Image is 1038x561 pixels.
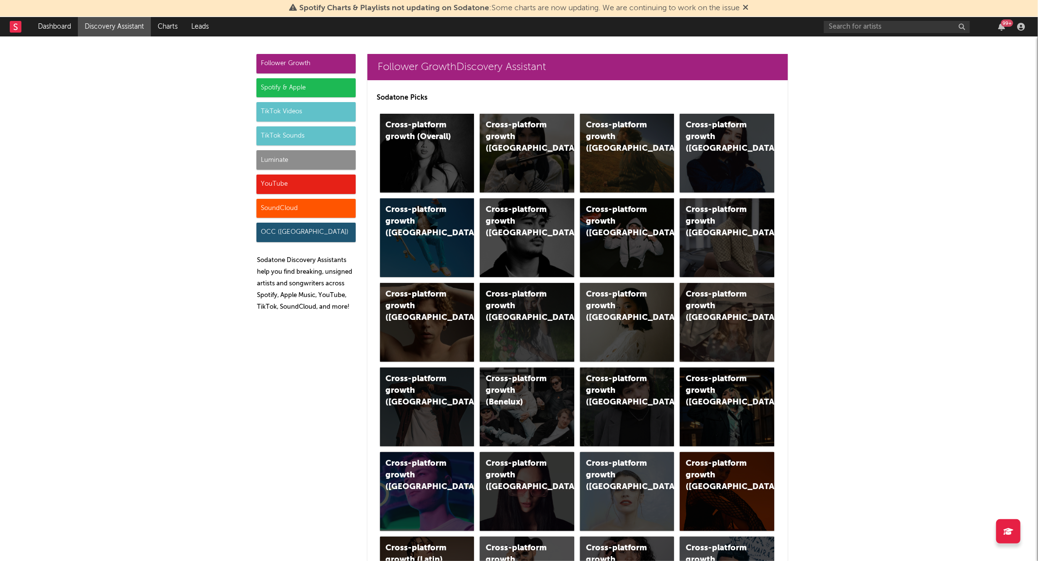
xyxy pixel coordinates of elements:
[480,283,574,362] a: Cross-platform growth ([GEOGRAPHIC_DATA])
[580,198,674,277] a: Cross-platform growth ([GEOGRAPHIC_DATA]/GSA)
[377,92,778,104] p: Sodatone Picks
[743,4,749,12] span: Dismiss
[256,175,356,194] div: YouTube
[380,452,474,531] a: Cross-platform growth ([GEOGRAPHIC_DATA])
[586,289,652,324] div: Cross-platform growth ([GEOGRAPHIC_DATA])
[686,458,752,493] div: Cross-platform growth ([GEOGRAPHIC_DATA])
[386,204,452,239] div: Cross-platform growth ([GEOGRAPHIC_DATA])
[386,373,452,408] div: Cross-platform growth ([GEOGRAPHIC_DATA])
[580,283,674,362] a: Cross-platform growth ([GEOGRAPHIC_DATA])
[686,373,752,408] div: Cross-platform growth ([GEOGRAPHIC_DATA])
[480,114,574,193] a: Cross-platform growth ([GEOGRAPHIC_DATA])
[256,126,356,146] div: TikTok Sounds
[686,204,752,239] div: Cross-platform growth ([GEOGRAPHIC_DATA])
[386,289,452,324] div: Cross-platform growth ([GEOGRAPHIC_DATA])
[480,452,574,531] a: Cross-platform growth ([GEOGRAPHIC_DATA])
[680,368,774,446] a: Cross-platform growth ([GEOGRAPHIC_DATA])
[1001,19,1013,27] div: 99 +
[480,198,574,277] a: Cross-platform growth ([GEOGRAPHIC_DATA])
[78,17,151,36] a: Discovery Assistant
[380,368,474,446] a: Cross-platform growth ([GEOGRAPHIC_DATA])
[300,4,490,12] span: Spotify Charts & Playlists not updating on Sodatone
[386,120,452,143] div: Cross-platform growth (Overall)
[486,373,552,408] div: Cross-platform growth (Benelux)
[256,102,356,122] div: TikTok Videos
[680,452,774,531] a: Cross-platform growth ([GEOGRAPHIC_DATA])
[680,198,774,277] a: Cross-platform growth ([GEOGRAPHIC_DATA])
[486,289,552,324] div: Cross-platform growth ([GEOGRAPHIC_DATA])
[686,120,752,155] div: Cross-platform growth ([GEOGRAPHIC_DATA])
[680,114,774,193] a: Cross-platform growth ([GEOGRAPHIC_DATA])
[480,368,574,446] a: Cross-platform growth (Benelux)
[586,458,652,493] div: Cross-platform growth ([GEOGRAPHIC_DATA])
[256,150,356,170] div: Luminate
[151,17,184,36] a: Charts
[680,283,774,362] a: Cross-platform growth ([GEOGRAPHIC_DATA])
[256,223,356,242] div: OCC ([GEOGRAPHIC_DATA])
[586,204,652,239] div: Cross-platform growth ([GEOGRAPHIC_DATA]/GSA)
[686,289,752,324] div: Cross-platform growth ([GEOGRAPHIC_DATA])
[300,4,740,12] span: : Some charts are now updating. We are continuing to work on the issue
[256,199,356,218] div: SoundCloud
[367,54,788,80] a: Follower GrowthDiscovery Assistant
[380,198,474,277] a: Cross-platform growth ([GEOGRAPHIC_DATA])
[586,373,652,408] div: Cross-platform growth ([GEOGRAPHIC_DATA])
[256,54,356,73] div: Follower Growth
[256,78,356,98] div: Spotify & Apple
[580,368,674,446] a: Cross-platform growth ([GEOGRAPHIC_DATA])
[257,255,356,313] p: Sodatone Discovery Assistants help you find breaking, unsigned artists and songwriters across Spo...
[380,114,474,193] a: Cross-platform growth (Overall)
[580,452,674,531] a: Cross-platform growth ([GEOGRAPHIC_DATA])
[486,458,552,493] div: Cross-platform growth ([GEOGRAPHIC_DATA])
[386,458,452,493] div: Cross-platform growth ([GEOGRAPHIC_DATA])
[586,120,652,155] div: Cross-platform growth ([GEOGRAPHIC_DATA])
[580,114,674,193] a: Cross-platform growth ([GEOGRAPHIC_DATA])
[486,204,552,239] div: Cross-platform growth ([GEOGRAPHIC_DATA])
[31,17,78,36] a: Dashboard
[184,17,216,36] a: Leads
[824,21,970,33] input: Search for artists
[486,120,552,155] div: Cross-platform growth ([GEOGRAPHIC_DATA])
[380,283,474,362] a: Cross-platform growth ([GEOGRAPHIC_DATA])
[998,23,1005,31] button: 99+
